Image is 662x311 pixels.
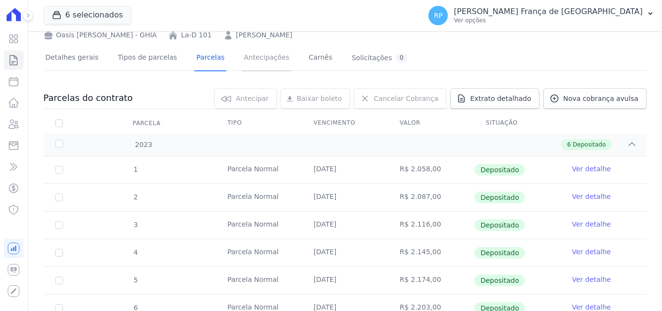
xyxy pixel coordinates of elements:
[133,165,138,173] span: 1
[242,46,291,71] a: Antecipações
[302,267,388,294] td: [DATE]
[474,247,525,259] span: Depositado
[388,156,474,183] td: R$ 2.058,00
[388,239,474,266] td: R$ 2.145,00
[388,184,474,211] td: R$ 2.087,00
[302,113,388,133] th: Vencimento
[396,53,408,63] div: 0
[307,46,334,71] a: Carnês
[55,194,63,201] input: Só é possível selecionar pagamentos em aberto
[352,53,408,63] div: Solicitações
[421,2,662,29] button: RP [PERSON_NAME] França de [GEOGRAPHIC_DATA] Ver opções
[388,267,474,294] td: R$ 2.174,00
[454,16,643,24] p: Ver opções
[216,212,302,239] td: Parcela Normal
[216,113,302,133] th: Tipo
[474,192,525,203] span: Depositado
[216,184,302,211] td: Parcela Normal
[116,46,179,71] a: Tipos de parcelas
[572,164,611,174] a: Ver detalhe
[55,166,63,174] input: Só é possível selecionar pagamentos em aberto
[572,275,611,284] a: Ver detalhe
[567,140,571,149] span: 6
[572,192,611,201] a: Ver detalhe
[474,164,525,176] span: Depositado
[133,248,138,256] span: 4
[55,249,63,257] input: Só é possível selecionar pagamentos em aberto
[573,140,606,149] span: Depositado
[133,193,138,201] span: 2
[216,239,302,266] td: Parcela Normal
[121,114,173,133] div: Parcela
[474,113,560,133] th: Situação
[470,94,531,103] span: Extrato detalhado
[236,30,292,40] a: [PERSON_NAME]
[44,6,131,24] button: 6 selecionados
[44,30,157,40] div: Oasis [PERSON_NAME] - GHIA
[450,88,539,109] a: Extrato detalhado
[563,94,638,103] span: Nova cobrança avulsa
[302,212,388,239] td: [DATE]
[44,46,101,71] a: Detalhes gerais
[434,12,442,19] span: RP
[350,46,410,71] a: Solicitações0
[302,239,388,266] td: [DATE]
[181,30,211,40] a: La-D 101
[543,88,646,109] a: Nova cobrança avulsa
[194,46,226,71] a: Parcelas
[44,92,133,104] h3: Parcelas do contrato
[55,277,63,284] input: Só é possível selecionar pagamentos em aberto
[474,275,525,286] span: Depositado
[388,212,474,239] td: R$ 2.116,00
[133,276,138,284] span: 5
[216,156,302,183] td: Parcela Normal
[572,219,611,229] a: Ver detalhe
[302,156,388,183] td: [DATE]
[572,247,611,257] a: Ver detalhe
[474,219,525,231] span: Depositado
[454,7,643,16] p: [PERSON_NAME] França de [GEOGRAPHIC_DATA]
[133,221,138,229] span: 3
[216,267,302,294] td: Parcela Normal
[55,221,63,229] input: Só é possível selecionar pagamentos em aberto
[388,113,474,133] th: Valor
[302,184,388,211] td: [DATE]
